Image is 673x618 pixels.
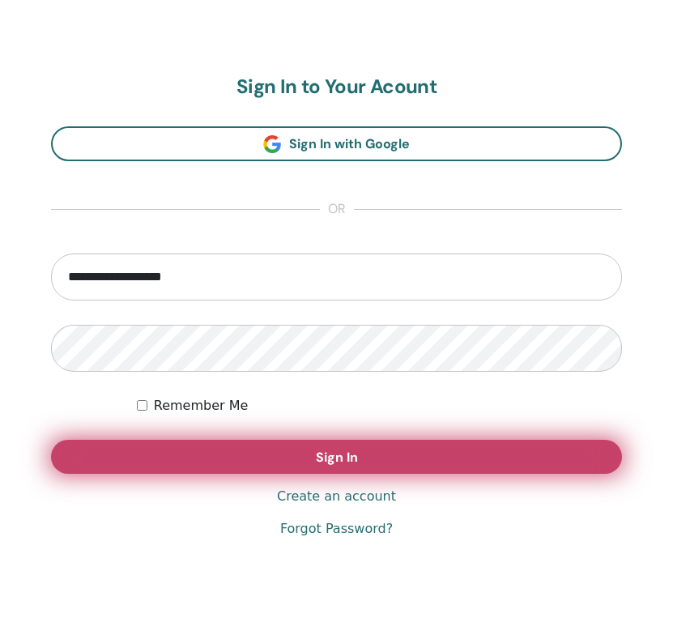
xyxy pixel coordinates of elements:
span: or [320,200,354,219]
a: Create an account [277,487,396,506]
button: Sign In [51,440,622,474]
div: Keep me authenticated indefinitely or until I manually logout [137,396,622,416]
h2: Sign In to Your Acount [51,75,622,99]
span: Sign In with Google [289,135,410,152]
a: Forgot Password? [280,519,393,539]
a: Sign In with Google [51,126,622,161]
label: Remember Me [154,396,249,416]
span: Sign In [316,449,358,466]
